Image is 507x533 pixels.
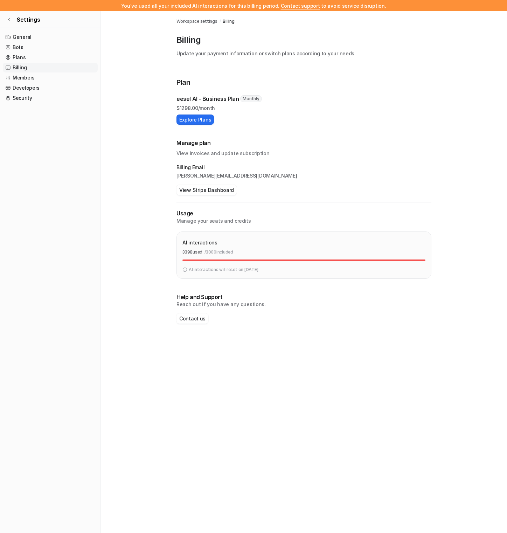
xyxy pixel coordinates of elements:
p: Plan [176,77,431,89]
a: Members [3,73,98,83]
p: Usage [176,209,431,217]
a: Security [3,93,98,103]
span: / [220,18,221,25]
a: General [3,32,98,42]
h2: Manage plan [176,139,431,147]
p: AI interactions will reset on [DATE] [189,266,258,273]
span: Contact support [281,3,320,9]
a: Workspace settings [176,18,217,25]
p: eesel AI - Business Plan [176,95,239,103]
p: Help and Support [176,293,431,301]
button: View Stripe Dashboard [176,185,237,195]
span: Monthly [240,95,262,102]
a: Developers [3,83,98,93]
p: Billing [176,34,431,46]
p: 3398 used [182,249,202,255]
p: Billing Email [176,164,431,171]
button: Explore Plans [176,115,214,125]
a: Billing [3,63,98,72]
p: AI interactions [182,239,217,246]
p: $ 1298.00/month [176,104,431,112]
p: Update your payment information or switch plans according to your needs [176,50,431,57]
button: Contact us [176,313,208,324]
a: Billing [223,18,234,25]
a: Bots [3,42,98,52]
p: Manage your seats and credits [176,217,431,224]
span: Settings [17,15,40,24]
p: / 3000 included [204,249,233,255]
p: Reach out if you have any questions. [176,301,431,308]
a: Plans [3,53,98,62]
p: [PERSON_NAME][EMAIL_ADDRESS][DOMAIN_NAME] [176,172,431,179]
p: View invoices and update subscription [176,147,431,157]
